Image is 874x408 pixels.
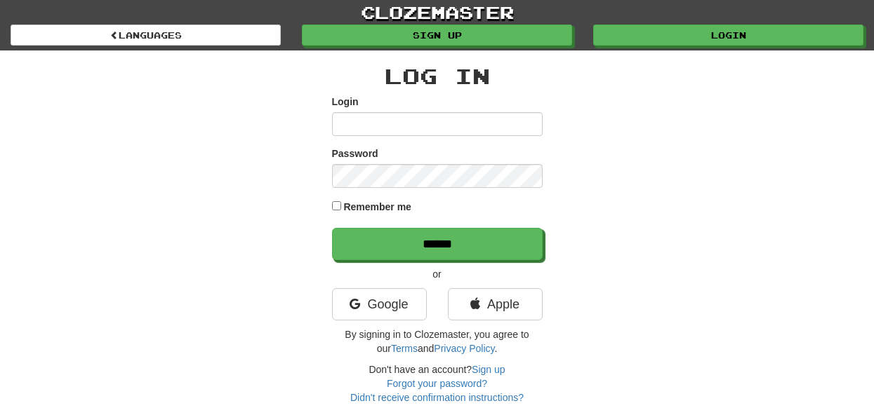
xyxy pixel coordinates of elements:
label: Remember me [343,200,411,214]
a: Forgot your password? [387,378,487,389]
label: Login [332,95,359,109]
a: Login [593,25,863,46]
p: or [332,267,543,281]
a: Sign up [302,25,572,46]
a: Didn't receive confirmation instructions? [350,392,524,403]
a: Sign up [472,364,505,375]
a: Languages [11,25,281,46]
a: Google [332,288,427,320]
label: Password [332,147,378,161]
a: Privacy Policy [434,343,494,354]
a: Terms [391,343,418,354]
p: By signing in to Clozemaster, you agree to our and . [332,327,543,355]
a: Apple [448,288,543,320]
div: Don't have an account? [332,362,543,404]
h2: Log In [332,64,543,88]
